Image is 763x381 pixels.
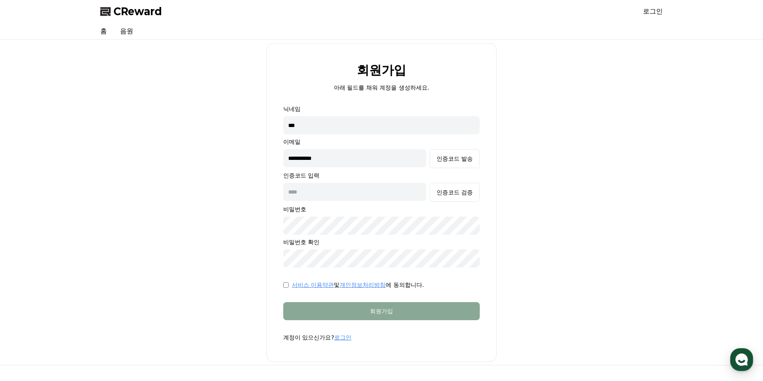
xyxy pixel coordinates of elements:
[54,261,106,281] a: 대화
[430,149,480,168] button: 인증코드 발송
[113,23,140,39] a: 음원
[334,83,429,92] p: 아래 필드를 채워 계정을 생성하세요.
[2,261,54,281] a: 홈
[106,261,158,281] a: 설정
[283,302,480,320] button: 회원가입
[334,334,351,341] a: 로그인
[283,138,480,146] p: 이메일
[292,281,424,289] p: 및 에 동의합니다.
[283,105,480,113] p: 닉네임
[26,273,31,279] span: 홈
[340,282,386,288] a: 개인정보처리방침
[94,23,113,39] a: 홈
[430,183,480,202] button: 인증코드 검증
[643,7,663,16] a: 로그인
[437,188,473,196] div: 인증코드 검증
[283,238,480,246] p: 비밀번호 확인
[283,205,480,213] p: 비밀번호
[75,273,85,280] span: 대화
[357,63,406,77] h2: 회원가입
[283,333,480,342] p: 계정이 있으신가요?
[100,5,162,18] a: CReward
[437,155,473,163] div: 인증코드 발송
[127,273,137,279] span: 설정
[292,282,334,288] a: 서비스 이용약관
[300,307,463,315] div: 회원가입
[283,171,480,180] p: 인증코드 입력
[113,5,162,18] span: CReward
